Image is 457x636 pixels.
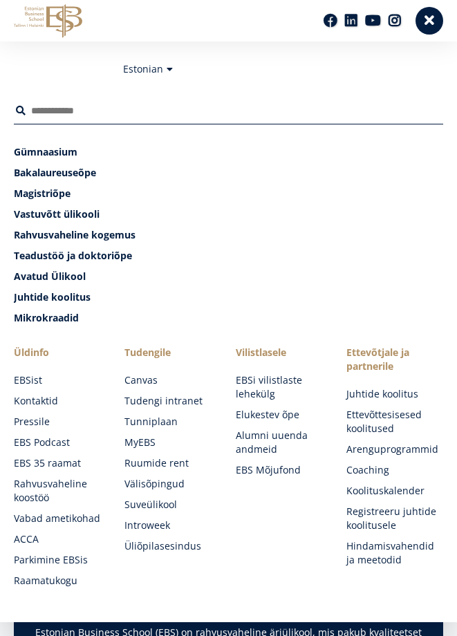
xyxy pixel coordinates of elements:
[14,290,443,304] a: Juhtide koolitus
[124,498,221,512] a: Suveülikool
[124,539,221,553] a: Üliõpilasesindus
[14,512,111,525] a: Vabad ametikohad
[346,463,443,477] a: Coaching
[124,436,221,449] a: MyEBS
[14,249,443,263] a: Teadustöö ja doktoriõpe
[324,14,337,28] a: Facebook
[14,187,443,200] a: Magistriõpe
[14,346,111,359] span: Üldinfo
[14,415,111,429] a: Pressile
[124,373,221,387] a: Canvas
[346,346,443,373] span: Ettevõtjale ja partnerile
[14,311,79,324] span: Mikrokraadid
[124,415,221,429] a: Tunniplaan
[14,290,91,303] span: Juhtide koolitus
[365,14,381,28] a: Youtube
[124,346,221,359] a: Tudengile
[346,539,443,567] a: Hindamisvahendid ja meetodid
[14,436,111,449] a: EBS Podcast
[14,249,132,262] span: Teadustöö ja doktoriõpe
[346,387,443,401] a: Juhtide koolitus
[14,207,100,221] span: Vastuvõtt ülikooli
[346,505,443,532] a: Registreeru juhtide koolitusele
[14,311,443,325] a: Mikrokraadid
[14,456,111,470] a: EBS 35 raamat
[236,463,333,477] a: EBS Mõjufond
[236,373,333,401] a: EBSi vilistlaste lehekülg
[14,532,111,546] a: ACCA
[14,394,111,408] a: Kontaktid
[236,408,333,422] a: Elukestev õpe
[14,187,71,200] span: Magistriõpe
[124,477,221,491] a: Välisõpingud
[14,228,136,241] span: Rahvusvaheline kogemus
[14,145,77,158] span: Gümnaasium
[124,518,221,532] a: Introweek
[346,408,443,436] a: Ettevõttesisesed koolitused
[14,207,443,221] a: Vastuvõtt ülikooli
[346,484,443,498] a: Koolituskalender
[14,166,443,180] a: Bakalaureuseõpe
[14,373,111,387] a: EBSist
[236,429,333,456] a: Alumni uuenda andmeid
[14,477,111,505] a: Rahvusvaheline koostöö
[14,574,111,588] a: Raamatukogu
[14,270,86,283] span: Avatud Ülikool
[14,166,96,179] span: Bakalaureuseõpe
[344,14,358,28] a: Linkedin
[236,346,333,359] span: Vilistlasele
[14,145,443,159] a: Gümnaasium
[346,442,443,456] a: Arenguprogrammid
[124,394,221,408] a: Tudengi intranet
[14,553,111,567] a: Parkimine EBSis
[388,14,402,28] a: Instagram
[14,228,443,242] a: Rahvusvaheline kogemus
[124,456,221,470] a: Ruumide rent
[14,270,443,283] a: Avatud Ülikool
